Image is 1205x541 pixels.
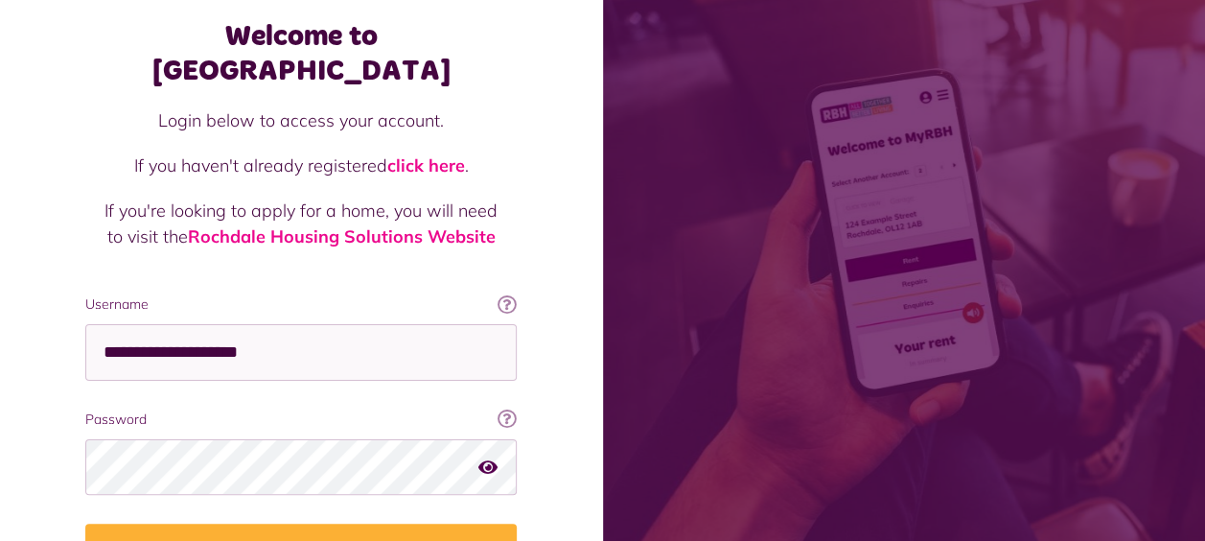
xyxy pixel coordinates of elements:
[85,294,517,315] label: Username
[104,198,498,249] p: If you're looking to apply for a home, you will need to visit the
[104,107,498,133] p: Login below to access your account.
[85,19,517,88] h1: Welcome to [GEOGRAPHIC_DATA]
[188,225,496,247] a: Rochdale Housing Solutions Website
[387,154,465,176] a: click here
[85,410,517,430] label: Password
[104,153,498,178] p: If you haven't already registered .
